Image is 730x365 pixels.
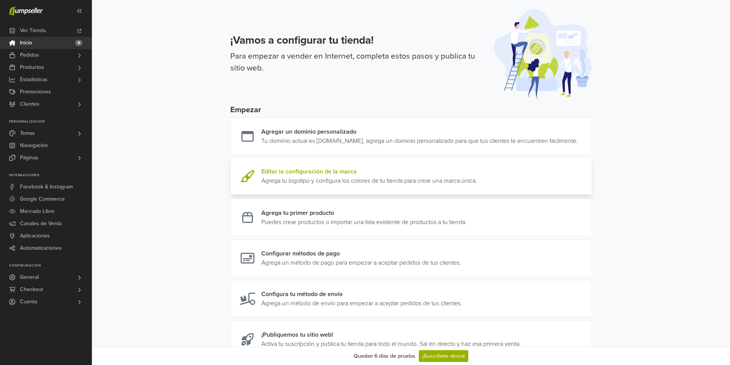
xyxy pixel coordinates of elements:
[230,50,485,74] p: Para empezar a vender en Internet, completa estos pasos y publica tu sitio web.
[230,105,592,115] h5: Empezar
[20,49,39,61] span: Pedidos
[20,98,39,110] span: Clientes
[20,242,62,254] span: Automatizaciones
[20,271,39,283] span: General
[494,9,592,99] img: onboarding-illustration-afe561586f57c9d3ab25.svg
[20,139,48,152] span: Navegación
[20,193,65,205] span: Google Commerce
[20,230,50,242] span: Aplicaciones
[20,127,35,139] span: Temas
[20,205,54,218] span: Mercado Libre
[20,25,46,37] span: Ver Tienda
[20,218,62,230] span: Canales de Venta
[419,350,468,362] a: ¡Suscríbete ahora!
[20,37,32,49] span: Inicio
[20,283,43,296] span: Checkout
[20,86,51,98] span: Promociones
[9,119,92,124] p: Personalización
[75,40,82,46] span: 6
[354,352,416,360] div: Quedan 6 días de prueba.
[9,173,92,178] p: Integraciones
[20,74,48,86] span: Estadísticas
[20,296,37,308] span: Cuenta
[9,264,92,268] p: Configuración
[20,61,44,74] span: Productos
[20,152,38,164] span: Páginas
[230,34,485,47] h3: ¡Vamos a configurar tu tienda!
[20,181,73,193] span: Facebook & Instagram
